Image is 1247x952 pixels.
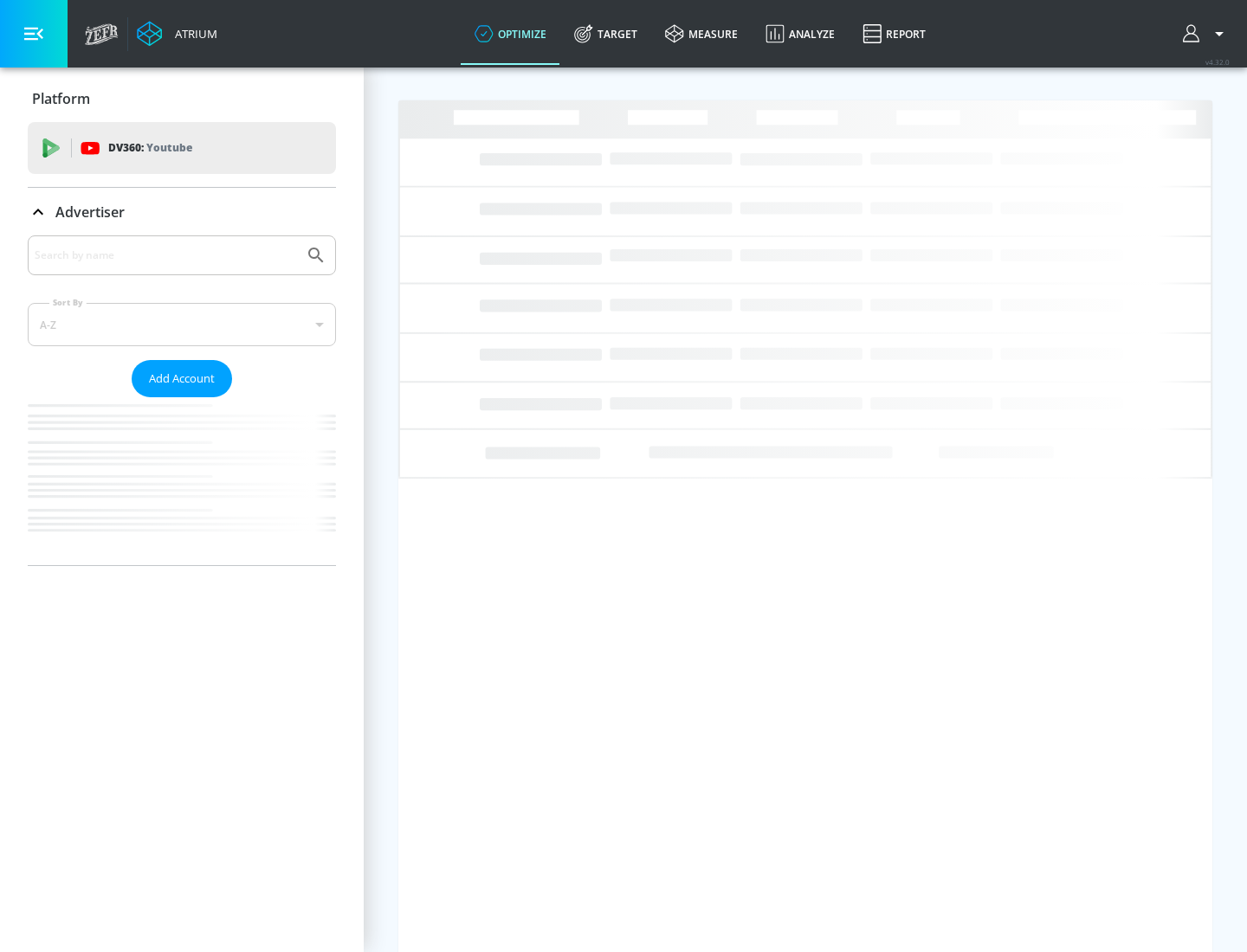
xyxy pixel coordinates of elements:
p: Platform [32,89,90,108]
label: Sort By [49,297,87,308]
a: measure [651,3,752,65]
div: Platform [28,74,336,123]
div: Advertiser [28,235,336,565]
a: Atrium [137,21,217,47]
div: Advertiser [28,188,336,236]
span: v 4.32.0 [1205,57,1230,67]
div: DV360: Youtube [28,122,336,174]
p: Youtube [146,138,192,157]
p: Advertiser [55,203,125,222]
a: Target [560,3,651,65]
a: optimize [461,3,560,65]
div: Atrium [168,26,217,42]
a: Analyze [752,3,849,65]
div: A-Z [28,303,336,346]
button: Add Account [132,360,232,397]
span: Add Account [149,369,215,389]
input: Search by name [35,244,297,267]
nav: list of Advertiser [28,397,336,565]
a: Report [849,3,940,65]
p: DV360: [108,138,192,158]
